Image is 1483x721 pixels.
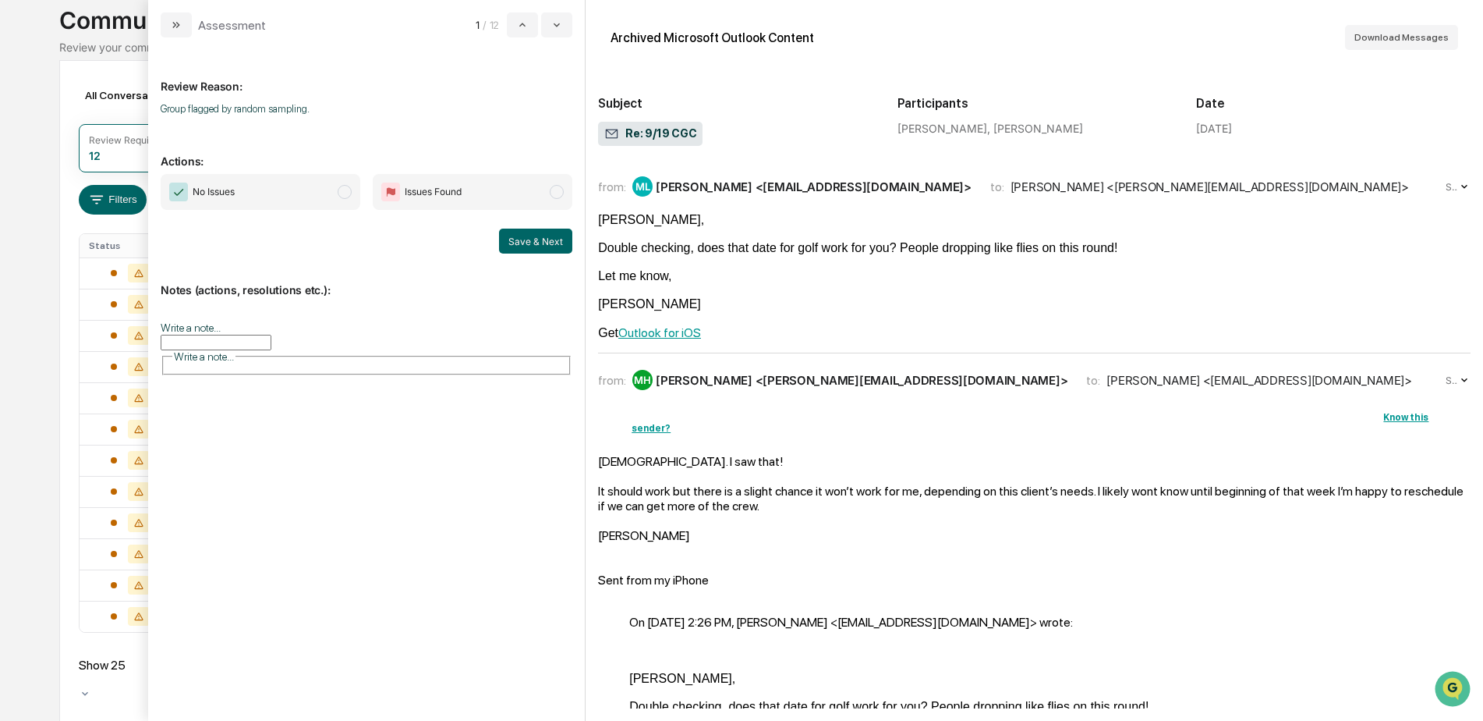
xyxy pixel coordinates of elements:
[59,41,1424,54] div: Review your communication records across channels
[193,184,235,200] span: No Issues
[629,615,1439,645] blockquote: On [DATE] 2:26 PM, [PERSON_NAME] <[EMAIL_ADDRESS][DOMAIN_NAME]> wrote:
[107,190,200,218] a: 🗄️Attestations
[629,672,1439,686] div: [PERSON_NAME],
[632,176,653,197] div: ML
[79,83,196,108] div: All Conversations
[155,265,189,276] span: Pylon
[53,119,256,135] div: Start new chat
[161,136,572,168] p: Actions:
[16,198,28,211] div: 🖐️
[1446,375,1458,386] time: Tuesday, September 2, 2025 at 2:42:35 PM
[618,325,701,340] a: Outlook for iOS
[1106,373,1412,388] div: [PERSON_NAME] <[EMAIL_ADDRESS][DOMAIN_NAME]>
[1196,96,1471,111] h2: Date
[990,179,1004,194] span: to:
[656,373,1067,388] div: [PERSON_NAME] <[PERSON_NAME][EMAIL_ADDRESS][DOMAIN_NAME]>
[169,183,188,201] img: Checkmark
[16,119,44,147] img: 1746055101610-c473b297-6a78-478c-a979-82029cc54cd1
[605,415,621,432] img: iron_icon_no_color_7_2021.png
[476,19,480,31] span: 1
[161,265,572,297] p: Notes (actions, resolutions etc.):
[1086,373,1100,388] span: to:
[598,528,1471,543] div: [PERSON_NAME]
[1010,179,1409,194] div: [PERSON_NAME] <[PERSON_NAME][EMAIL_ADDRESS][DOMAIN_NAME]>
[632,370,653,390] div: MH
[1345,25,1458,50] button: Download Messages
[1354,32,1449,43] span: Download Messages
[598,96,872,111] h2: Subject
[9,220,104,248] a: 🔎Data Lookup
[31,197,101,212] span: Preclearance
[628,408,1469,438] td: IRONSCALES finds this email suspicious! We know [PERSON_NAME] by name, but the email was sent fro...
[198,18,266,33] div: Assessment
[79,185,147,215] button: Filters
[9,190,107,218] a: 🖐️Preclearance
[89,134,164,146] div: Review Required
[110,264,189,276] a: Powered byPylon
[1196,122,1232,135] div: [DATE]
[598,297,1471,311] div: [PERSON_NAME]
[598,326,701,339] span: Get
[656,179,972,194] div: [PERSON_NAME] <[EMAIL_ADDRESS][DOMAIN_NAME]>
[598,213,1471,227] div: [PERSON_NAME],
[598,241,1471,255] div: Double checking, does that date for golf work for you? People dropping like flies on this round!
[174,350,234,363] span: Write a note...
[604,126,696,142] span: Re: 9/19 CGC
[265,124,284,143] button: Start new chat
[53,135,197,147] div: We're available if you need us!
[80,234,181,257] th: Status
[381,183,400,201] img: Flag
[113,198,126,211] div: 🗄️
[89,149,101,162] div: 12
[598,269,1471,283] div: Let me know,
[598,484,1471,513] div: It should work but there is a slight chance it won’t work for me, depending on this client’s need...
[483,19,504,31] span: / 12
[161,321,221,334] label: Write a note...
[632,412,1428,434] a: Know this sender?
[611,30,814,45] div: Archived Microsoft Outlook Content
[405,184,462,200] span: Issues Found
[129,197,193,212] span: Attestations
[1446,181,1458,193] time: Tuesday, September 2, 2025 at 2:26:23 PM
[897,122,1172,135] div: [PERSON_NAME], [PERSON_NAME]
[1433,669,1475,712] iframe: Open customer support
[79,658,172,673] div: Show 25
[897,96,1172,111] h2: Participants
[161,103,572,115] p: Group flagged by random sampling.
[161,61,572,93] p: Review Reason:
[499,229,572,254] button: Save & Next
[598,573,1471,588] div: Sent from my iPhone
[31,226,98,242] span: Data Lookup
[598,373,626,388] span: from:
[629,700,1439,714] div: Double checking, does that date for golf work for you? People dropping like flies on this round!
[16,33,284,58] p: How can we help?
[16,228,28,240] div: 🔎
[598,179,626,194] span: from:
